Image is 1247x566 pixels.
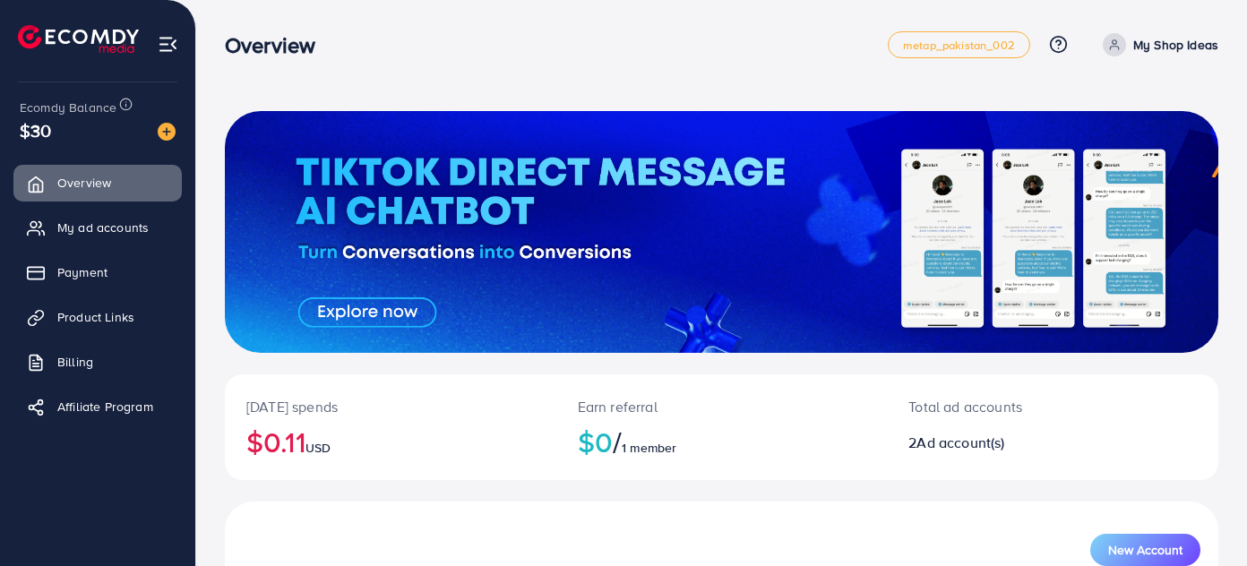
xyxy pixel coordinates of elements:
a: Payment [13,254,182,290]
a: Product Links [13,299,182,335]
h2: 2 [908,434,1114,451]
h2: $0 [578,424,866,459]
span: Product Links [57,308,134,326]
h2: $0.11 [246,424,535,459]
span: 1 member [622,439,676,457]
span: Overview [57,174,111,192]
span: New Account [1108,544,1182,556]
p: My Shop Ideas [1133,34,1218,56]
iframe: Chat [1171,485,1234,553]
h3: Overview [225,32,330,58]
p: Earn referral [578,396,866,417]
a: Affiliate Program [13,389,182,424]
a: My ad accounts [13,210,182,245]
span: / [613,421,622,462]
span: My ad accounts [57,219,149,236]
span: $30 [20,117,51,143]
a: Overview [13,165,182,201]
span: Ad account(s) [916,433,1004,452]
p: Total ad accounts [908,396,1114,417]
a: metap_pakistan_002 [888,31,1030,58]
span: Billing [57,353,93,371]
img: logo [18,25,139,53]
span: USD [305,439,331,457]
span: Payment [57,263,107,281]
span: metap_pakistan_002 [903,39,1015,51]
span: Ecomdy Balance [20,99,116,116]
button: New Account [1090,534,1200,566]
span: Affiliate Program [57,398,153,416]
img: image [158,123,176,141]
img: menu [158,34,178,55]
a: Billing [13,344,182,380]
a: My Shop Ideas [1096,33,1218,56]
p: [DATE] spends [246,396,535,417]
